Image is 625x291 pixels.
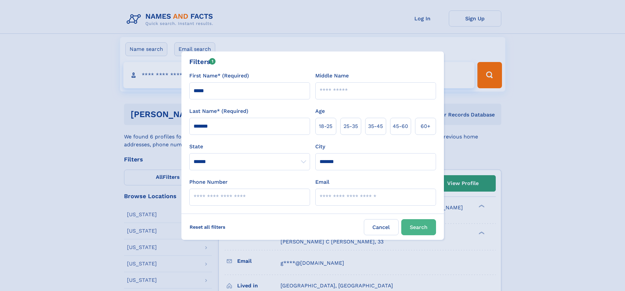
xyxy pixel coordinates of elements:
[364,219,399,235] label: Cancel
[315,143,325,151] label: City
[189,178,228,186] label: Phone Number
[393,122,408,130] span: 45‑60
[185,219,230,235] label: Reset all filters
[189,107,248,115] label: Last Name* (Required)
[189,143,310,151] label: State
[315,107,325,115] label: Age
[189,72,249,80] label: First Name* (Required)
[319,122,332,130] span: 18‑25
[421,122,430,130] span: 60+
[315,72,349,80] label: Middle Name
[189,57,216,67] div: Filters
[401,219,436,235] button: Search
[344,122,358,130] span: 25‑35
[368,122,383,130] span: 35‑45
[315,178,329,186] label: Email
